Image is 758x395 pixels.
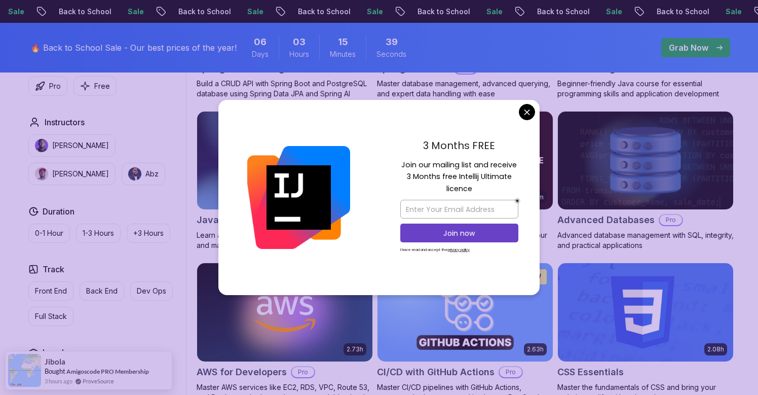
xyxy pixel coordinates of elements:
[47,7,116,17] p: Back to School
[128,167,141,181] img: instructor img
[376,49,406,59] span: Seconds
[76,224,121,243] button: 1-3 Hours
[52,169,109,179] p: [PERSON_NAME]
[557,111,734,251] a: Advanced Databases cardAdvanced DatabasesProAdvanced database management with SQL, integrity, and...
[660,215,682,225] p: Pro
[28,281,73,301] button: Front End
[197,79,373,99] p: Build a CRUD API with Spring Boot and PostgreSQL database using Spring Data JPA and Spring AI
[130,281,173,301] button: Dev Ops
[83,377,114,385] a: ProveSource
[86,286,118,296] p: Back End
[116,7,148,17] p: Sale
[347,345,363,353] p: 2.73h
[45,377,72,385] span: 3 hours ago
[35,286,67,296] p: Front End
[28,307,73,326] button: Full Stack
[83,228,114,238] p: 1-3 Hours
[197,112,372,210] img: Java for Developers card
[714,7,746,17] p: Sale
[406,7,475,17] p: Back to School
[377,263,553,362] img: CI/CD with GitHub Actions card
[137,286,166,296] p: Dev Ops
[669,42,708,54] p: Grab Now
[30,42,237,54] p: 🔥 Back to School Sale - Our best prices of the year!
[377,79,553,99] p: Master database management, advanced querying, and expert data handling with ease
[28,224,70,243] button: 0-1 Hour
[127,224,170,243] button: +3 Hours
[252,49,269,59] span: Days
[377,365,495,379] h2: CI/CD with GitHub Actions
[35,228,63,238] p: 0-1 Hour
[475,7,507,17] p: Sale
[43,263,64,275] h2: Track
[557,213,655,227] h2: Advanced Databases
[197,111,373,251] a: Java for Developers card9.18hJava for DevelopersProLearn advanced Java concepts to build scalable...
[557,365,624,379] h2: CSS Essentials
[236,7,268,17] p: Sale
[43,205,74,218] h2: Duration
[594,7,627,17] p: Sale
[707,345,724,353] p: 2.08h
[167,7,236,17] p: Back to School
[645,7,714,17] p: Back to School
[45,367,65,375] span: Bought
[8,354,41,387] img: provesource social proof notification image
[80,281,124,301] button: Back End
[355,7,388,17] p: Sale
[289,49,309,59] span: Hours
[122,163,165,185] button: instructor imgAbz
[94,81,110,91] p: Free
[330,49,356,59] span: Minutes
[197,230,373,250] p: Learn advanced Java concepts to build scalable and maintainable applications.
[49,81,61,91] p: Pro
[527,345,544,353] p: 2.63h
[35,167,48,181] img: instructor img
[500,367,522,377] p: Pro
[66,368,149,375] a: Amigoscode PRO Membership
[28,134,116,157] button: instructor img[PERSON_NAME]
[386,35,398,49] span: 39 Seconds
[28,163,116,185] button: instructor img[PERSON_NAME]
[254,35,267,49] span: 6 Days
[525,7,594,17] p: Back to School
[293,35,306,49] span: 3 Hours
[28,76,67,96] button: Pro
[45,116,85,128] h2: Instructors
[558,112,733,210] img: Advanced Databases card
[52,140,109,151] p: [PERSON_NAME]
[557,79,734,99] p: Beginner-friendly Java course for essential programming skills and application development
[35,139,48,152] img: instructor img
[73,76,117,96] button: Free
[35,311,67,321] p: Full Stack
[43,346,64,358] h2: Level
[197,365,287,379] h2: AWS for Developers
[197,213,288,227] h2: Java for Developers
[286,7,355,17] p: Back to School
[557,230,734,250] p: Advanced database management with SQL, integrity, and practical applications
[197,263,372,362] img: AWS for Developers card
[338,35,348,49] span: 15 Minutes
[45,357,65,366] span: Jibola
[133,228,164,238] p: +3 Hours
[145,169,159,179] p: Abz
[558,263,733,362] img: CSS Essentials card
[292,367,314,377] p: Pro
